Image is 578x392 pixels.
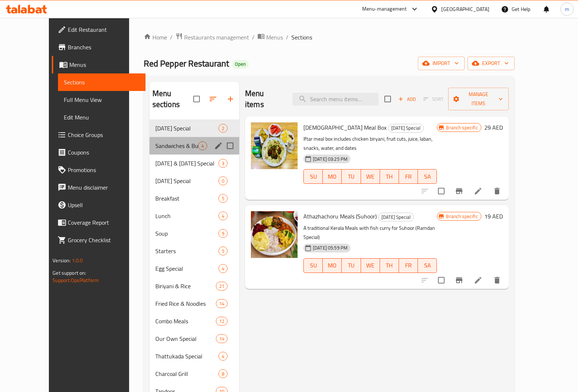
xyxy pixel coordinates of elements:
span: SA [421,260,434,271]
span: TH [383,260,396,271]
span: Open [232,61,249,67]
span: Upsell [68,201,140,209]
a: Grocery Checklist [52,231,146,249]
span: export [473,59,509,68]
div: Egg Special4 [150,260,239,277]
span: FR [402,171,415,182]
div: Thattukada Special [155,352,218,361]
span: Breakfast [155,194,218,203]
div: Ramadan Special [388,124,424,133]
span: TU [345,171,358,182]
span: Our Own Special [155,334,216,343]
a: Branches [52,38,146,56]
p: A traditional Kerala Meals with fish curry for Suhoor (Ramdan Special) [303,224,437,242]
span: 8 [219,370,227,377]
span: Biriyani & Rice [155,282,216,290]
div: Fried Rice & Noodles14 [150,295,239,312]
span: import [424,59,459,68]
span: Sections [64,78,140,87]
span: TH [383,171,396,182]
span: 4 [219,353,227,360]
span: Select all sections [189,91,204,107]
button: Add [395,94,419,105]
div: items [216,334,228,343]
h6: 29 AED [484,122,503,133]
span: 4 [198,142,207,149]
span: Restaurants management [184,33,249,42]
div: Sandwiches & Burgers4edit [150,137,239,155]
span: [DATE] Special [155,124,218,133]
span: MO [326,171,339,182]
button: WE [361,258,380,273]
div: Ramadan Special [378,213,414,221]
a: Menus [257,33,283,42]
div: Starters5 [150,242,239,260]
span: [DATE] Special [155,176,218,185]
a: Upsell [52,196,146,214]
div: Starters [155,247,218,255]
span: Select to update [434,183,449,199]
button: Add section [222,90,239,108]
span: Add item [395,94,419,105]
div: Combo Meals12 [150,312,239,330]
li: / [170,33,172,42]
span: Grocery Checklist [68,236,140,244]
h2: Menu items [245,88,284,110]
button: MO [323,169,342,184]
span: Choice Groups [68,130,140,139]
div: items [198,141,207,150]
button: delete [488,271,506,289]
span: 4 [219,265,227,272]
span: 5 [219,195,227,202]
span: [DATE] & [DATE] Special [155,159,218,168]
span: Lunch [155,212,218,220]
span: WE [364,260,377,271]
span: SA [421,171,434,182]
button: FR [399,258,418,273]
div: Menu-management [362,5,407,14]
button: delete [488,182,506,200]
button: WE [361,169,380,184]
div: [DATE] Special0 [150,172,239,190]
input: search [292,93,379,106]
button: TU [342,258,361,273]
div: Soup [155,229,218,238]
button: import [418,57,465,70]
a: Sections [58,73,146,91]
div: Thattukada Special4 [150,347,239,365]
div: items [218,264,228,273]
span: Branch specific [443,124,481,131]
img: Athazhachoru Meals (Suhoor) [251,211,298,258]
li: / [286,33,288,42]
div: items [218,247,228,255]
a: Support.OpsPlatform [53,275,99,285]
span: Promotions [68,165,140,174]
span: Egg Special [155,264,218,273]
span: Sandwiches & Burgers [155,141,198,150]
button: export [468,57,515,70]
div: Open [232,60,249,69]
div: Fried Rice & Noodles [155,299,216,308]
div: items [216,317,228,326]
div: Lunch4 [150,207,239,225]
span: 3 [219,160,227,167]
span: Menu disclaimer [68,183,140,192]
span: 14 [216,300,227,307]
div: Combo Meals [155,317,216,326]
span: Menus [266,33,283,42]
a: Full Menu View [58,91,146,109]
a: Coverage Report [52,214,146,231]
span: Select section first [419,94,448,105]
span: Coverage Report [68,218,140,227]
span: Version: [53,256,70,265]
div: items [216,299,228,308]
span: Select to update [434,273,449,288]
a: Restaurants management [175,33,249,42]
a: Menus [52,56,146,73]
span: FR [402,260,415,271]
a: Choice Groups [52,126,146,144]
span: 4 [219,213,227,220]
